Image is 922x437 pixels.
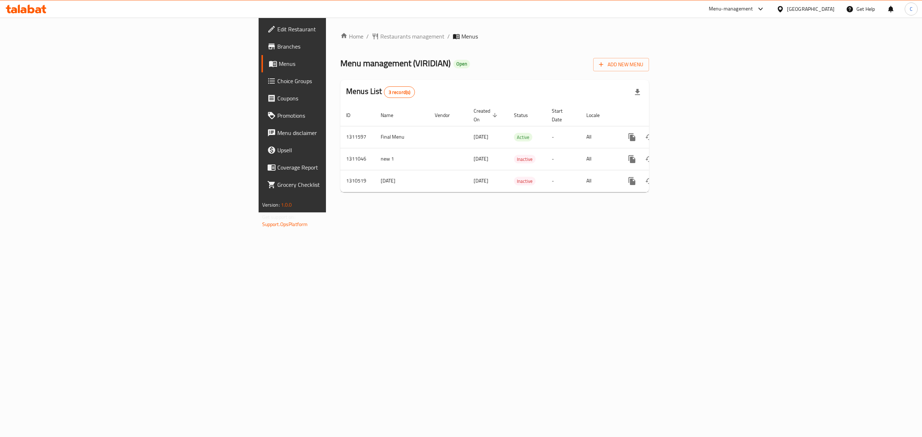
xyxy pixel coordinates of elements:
[629,84,646,101] div: Export file
[384,89,415,96] span: 3 record(s)
[514,177,536,185] span: Inactive
[281,200,292,210] span: 1.0.0
[435,111,459,120] span: Vendor
[277,94,407,103] span: Coupons
[618,104,698,126] th: Actions
[514,133,532,141] span: Active
[474,176,488,185] span: [DATE]
[277,42,407,51] span: Branches
[261,90,413,107] a: Coupons
[787,5,834,13] div: [GEOGRAPHIC_DATA]
[277,129,407,137] span: Menu disclaimer
[277,146,407,154] span: Upsell
[514,155,536,163] span: Inactive
[261,21,413,38] a: Edit Restaurant
[346,111,360,120] span: ID
[514,111,537,120] span: Status
[453,61,470,67] span: Open
[552,107,572,124] span: Start Date
[262,220,308,229] a: Support.OpsPlatform
[623,129,641,146] button: more
[581,148,618,170] td: All
[641,129,658,146] button: Change Status
[261,124,413,141] a: Menu disclaimer
[261,176,413,193] a: Grocery Checklist
[586,111,609,120] span: Locale
[641,150,658,168] button: Change Status
[261,107,413,124] a: Promotions
[277,163,407,172] span: Coverage Report
[910,5,913,13] span: C
[641,172,658,190] button: Change Status
[474,132,488,141] span: [DATE]
[277,25,407,33] span: Edit Restaurant
[581,126,618,148] td: All
[474,154,488,163] span: [DATE]
[261,55,413,72] a: Menus
[381,111,403,120] span: Name
[623,172,641,190] button: more
[623,150,641,168] button: more
[546,126,581,148] td: -
[474,107,500,124] span: Created On
[261,72,413,90] a: Choice Groups
[593,58,649,71] button: Add New Menu
[546,148,581,170] td: -
[453,60,470,68] div: Open
[261,38,413,55] a: Branches
[262,200,280,210] span: Version:
[599,60,643,69] span: Add New Menu
[384,86,415,98] div: Total records count
[461,32,478,41] span: Menus
[279,59,407,68] span: Menus
[546,170,581,192] td: -
[261,141,413,159] a: Upsell
[581,170,618,192] td: All
[277,180,407,189] span: Grocery Checklist
[709,5,753,13] div: Menu-management
[346,86,415,98] h2: Menus List
[261,159,413,176] a: Coverage Report
[340,32,649,41] nav: breadcrumb
[447,32,450,41] li: /
[262,212,295,222] span: Get support on:
[277,77,407,85] span: Choice Groups
[277,111,407,120] span: Promotions
[340,104,698,192] table: enhanced table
